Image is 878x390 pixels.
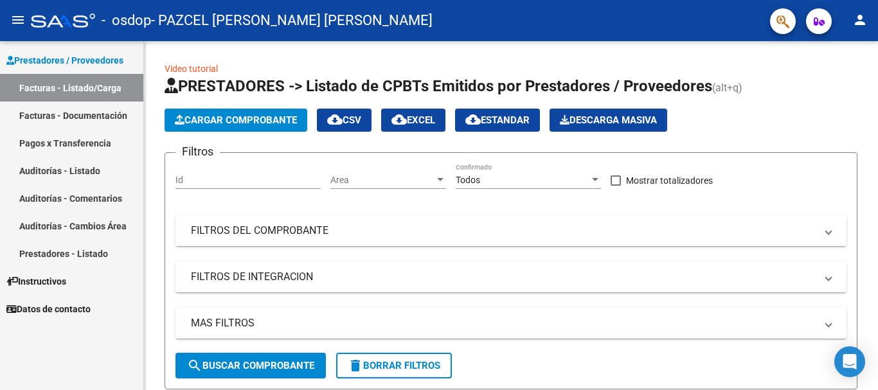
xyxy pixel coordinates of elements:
span: EXCEL [391,114,435,126]
mat-icon: cloud_download [391,112,407,127]
mat-icon: cloud_download [327,112,343,127]
mat-panel-title: MAS FILTROS [191,316,816,330]
mat-panel-title: FILTROS DE INTEGRACION [191,270,816,284]
span: Instructivos [6,274,66,288]
span: (alt+q) [712,82,742,94]
mat-icon: person [852,12,868,28]
span: Mostrar totalizadores [626,173,713,188]
span: PRESTADORES -> Listado de CPBTs Emitidos por Prestadores / Proveedores [165,77,712,95]
a: Video tutorial [165,64,218,74]
span: CSV [327,114,361,126]
button: Cargar Comprobante [165,109,307,132]
button: Descarga Masiva [550,109,667,132]
div: Open Intercom Messenger [834,346,865,377]
span: Descarga Masiva [560,114,657,126]
mat-panel-title: FILTROS DEL COMPROBANTE [191,224,816,238]
button: Estandar [455,109,540,132]
app-download-masive: Descarga masiva de comprobantes (adjuntos) [550,109,667,132]
span: Prestadores / Proveedores [6,53,123,67]
mat-icon: delete [348,358,363,373]
span: Cargar Comprobante [175,114,297,126]
button: Buscar Comprobante [175,353,326,378]
span: Todos [456,175,480,185]
span: - osdop [102,6,151,35]
h3: Filtros [175,143,220,161]
mat-expansion-panel-header: MAS FILTROS [175,308,847,339]
button: Borrar Filtros [336,353,452,378]
mat-expansion-panel-header: FILTROS DE INTEGRACION [175,261,847,292]
span: Area [330,175,435,186]
span: - PAZCEL [PERSON_NAME] [PERSON_NAME] [151,6,433,35]
button: EXCEL [381,109,445,132]
span: Estandar [465,114,530,126]
span: Datos de contacto [6,302,91,316]
button: CSV [317,109,372,132]
mat-icon: cloud_download [465,112,481,127]
span: Buscar Comprobante [187,360,314,371]
mat-expansion-panel-header: FILTROS DEL COMPROBANTE [175,215,847,246]
span: Borrar Filtros [348,360,440,371]
mat-icon: menu [10,12,26,28]
mat-icon: search [187,358,202,373]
